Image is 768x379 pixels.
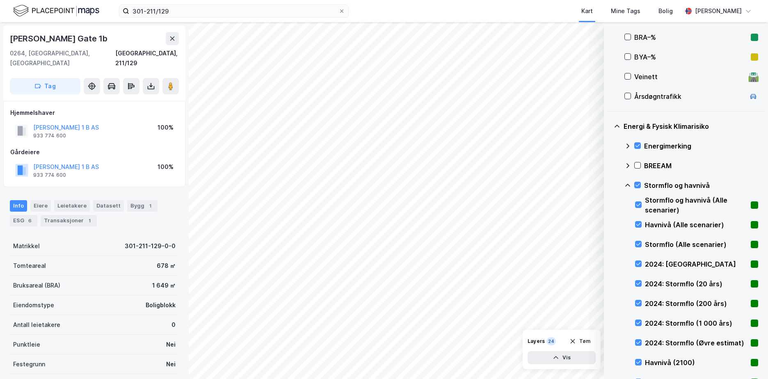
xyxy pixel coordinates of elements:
div: Datasett [93,200,124,212]
div: 100% [158,162,174,172]
div: 100% [158,123,174,132]
div: Bolig [658,6,673,16]
div: Kart [581,6,593,16]
div: BRA–% [634,32,747,42]
div: Antall leietakere [13,320,60,330]
button: Vis [528,351,596,364]
img: logo.f888ab2527a4732fd821a326f86c7f29.svg [13,4,99,18]
div: Festegrunn [13,359,45,369]
div: Matrikkel [13,241,40,251]
div: Nei [166,340,176,349]
div: 0 [171,320,176,330]
div: Veinett [634,72,745,82]
iframe: Chat Widget [727,340,768,379]
div: Bruksareal (BRA) [13,281,60,290]
div: ESG [10,215,37,226]
div: Eiere [30,200,51,212]
div: 301-211-129-0-0 [125,241,176,251]
div: [PERSON_NAME] [695,6,742,16]
div: 2024: Stormflo (200 års) [645,299,747,308]
div: Tomteareal [13,261,46,271]
div: 933 774 600 [33,172,66,178]
div: Årsdøgntrafikk [634,91,745,101]
div: [PERSON_NAME] Gate 1b [10,32,109,45]
div: 1 [85,217,94,225]
div: 933 774 600 [33,132,66,139]
div: Layers [528,338,545,345]
div: 1 649 ㎡ [152,281,176,290]
div: Energimerking [644,141,758,151]
div: 0264, [GEOGRAPHIC_DATA], [GEOGRAPHIC_DATA] [10,48,115,68]
div: 🛣️ [748,71,759,82]
div: Havnivå (2100) [645,358,747,368]
div: Info [10,200,27,212]
div: [GEOGRAPHIC_DATA], 211/129 [115,48,179,68]
button: Tag [10,78,80,94]
div: 2024: Stormflo (1 000 års) [645,318,747,328]
div: Mine Tags [611,6,640,16]
div: BYA–% [634,52,747,62]
input: Søk på adresse, matrikkel, gårdeiere, leietakere eller personer [129,5,338,17]
div: Stormflo og havnivå (Alle scenarier) [645,195,747,215]
button: Tøm [564,335,596,348]
div: 678 ㎡ [157,261,176,271]
div: 2024: Stormflo (Øvre estimat) [645,338,747,348]
div: 2024: [GEOGRAPHIC_DATA] [645,259,747,269]
div: 2024: Stormflo (20 års) [645,279,747,289]
div: Nei [166,359,176,369]
div: Transaksjoner [41,215,97,226]
div: BREEAM [644,161,758,171]
div: 6 [26,217,34,225]
div: Boligblokk [146,300,176,310]
div: Bygg [127,200,158,212]
div: 24 [546,337,556,345]
div: Stormflo og havnivå [644,180,758,190]
div: Stormflo (Alle scenarier) [645,240,747,249]
div: Punktleie [13,340,40,349]
div: Energi & Fysisk Klimarisiko [624,121,758,131]
div: Havnivå (Alle scenarier) [645,220,747,230]
div: Leietakere [54,200,90,212]
div: 1 [146,202,154,210]
div: Gårdeiere [10,147,178,157]
div: Hjemmelshaver [10,108,178,118]
div: Eiendomstype [13,300,54,310]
